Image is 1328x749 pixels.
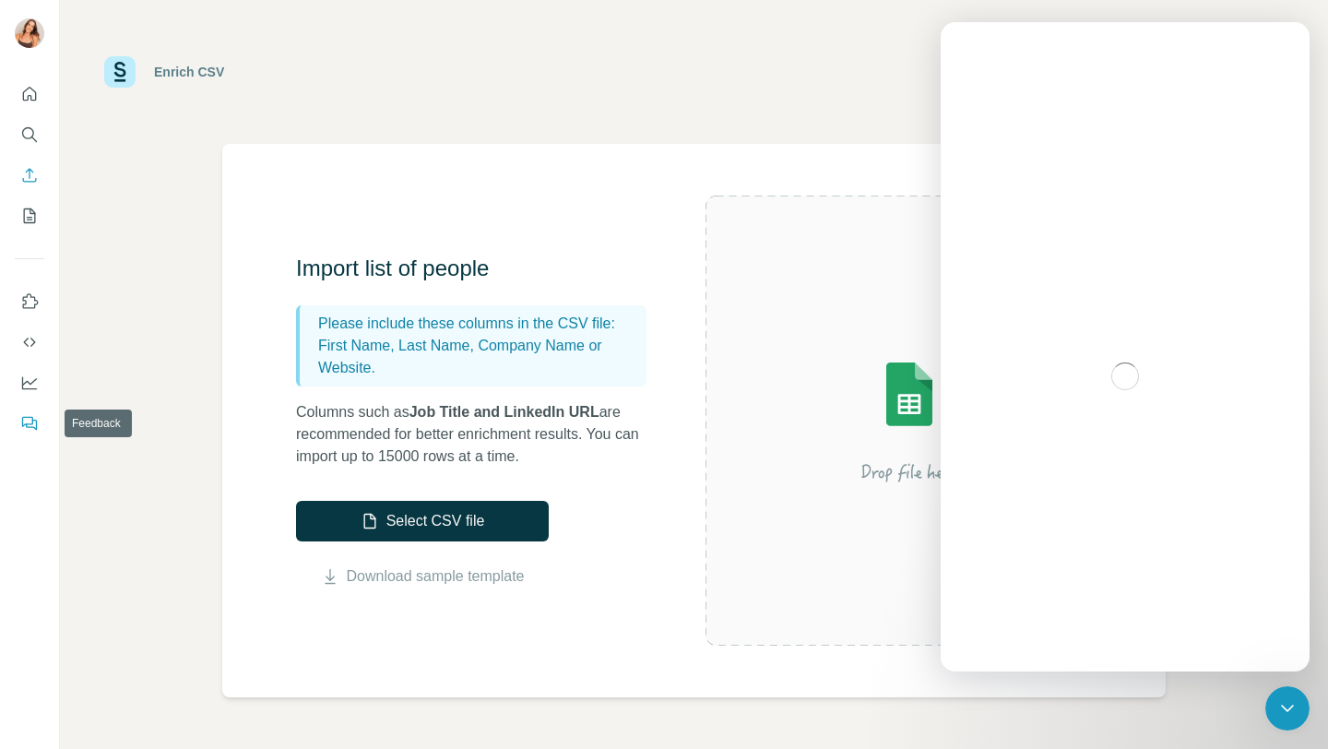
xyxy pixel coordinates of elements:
div: Enrich CSV [154,63,224,81]
iframe: Intercom live chat [941,22,1310,672]
iframe: Intercom live chat [1265,686,1310,731]
button: My lists [15,199,44,232]
button: Select CSV file [296,501,549,541]
button: Enrich CSV [15,159,44,192]
button: Search [15,118,44,151]
button: Download sample template [296,565,549,588]
p: First Name, Last Name, Company Name or Website. [318,335,639,379]
button: Dashboard [15,366,44,399]
button: Use Surfe API [15,326,44,359]
p: Columns such as are recommended for better enrichment results. You can import up to 15000 rows at... [296,401,665,468]
p: Please include these columns in the CSV file: [318,313,639,335]
img: Surfe Logo [104,56,136,88]
h3: Import list of people [296,254,665,283]
button: Quick start [15,77,44,111]
span: Job Title and LinkedIn URL [409,404,599,420]
img: Avatar [15,18,44,48]
img: Surfe Illustration - Drop file here or select below [743,310,1075,531]
button: Feedback [15,407,44,440]
button: Use Surfe on LinkedIn [15,285,44,318]
a: Download sample template [347,565,525,588]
